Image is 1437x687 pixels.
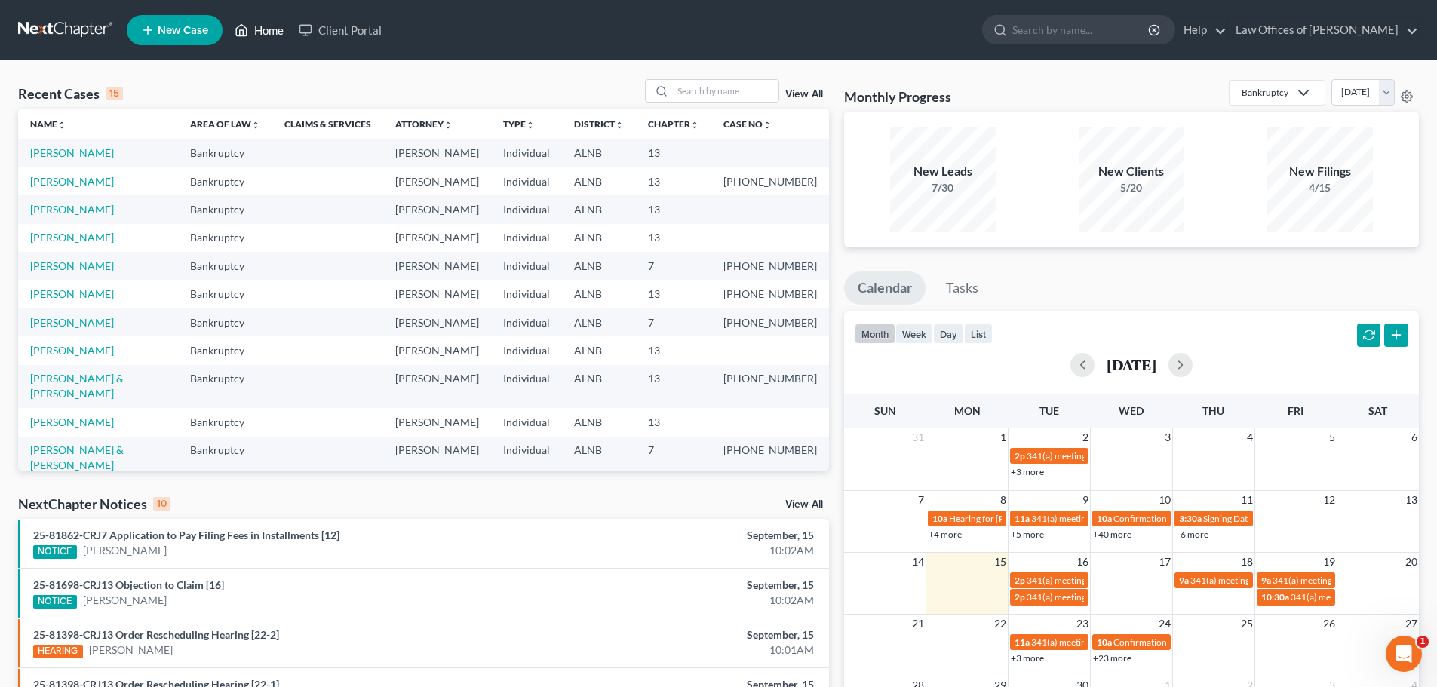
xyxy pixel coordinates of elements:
span: 10a [1097,513,1112,524]
div: 7/30 [890,180,996,195]
a: [PERSON_NAME] [83,543,167,558]
span: 23 [1075,615,1090,633]
span: 10a [1097,636,1112,648]
td: Bankruptcy [178,336,272,364]
a: Chapterunfold_more [648,118,699,130]
span: 8 [999,491,1008,509]
td: [PERSON_NAME] [383,408,491,436]
a: Law Offices of [PERSON_NAME] [1228,17,1418,44]
button: day [933,324,964,344]
td: [PERSON_NAME] [383,280,491,308]
span: 24 [1157,615,1172,633]
td: Individual [491,365,562,408]
span: 26 [1322,615,1337,633]
div: HEARING [33,645,83,658]
a: [PERSON_NAME] [30,203,114,216]
td: Bankruptcy [178,224,272,252]
span: Fri [1288,404,1303,417]
span: 2p [1015,450,1025,462]
span: 21 [910,615,926,633]
a: +3 more [1011,466,1044,477]
span: Tue [1039,404,1059,417]
span: Mon [954,404,981,417]
span: 11a [1015,636,1030,648]
span: 341(a) meeting for [PERSON_NAME] & [PERSON_NAME] [1190,575,1416,586]
span: 7 [917,491,926,509]
span: 2p [1015,591,1025,603]
span: Hearing for [PERSON_NAME] [949,513,1067,524]
td: Bankruptcy [178,195,272,223]
td: Bankruptcy [178,167,272,195]
a: +5 more [1011,529,1044,540]
div: September, 15 [563,627,814,643]
a: Typeunfold_more [503,118,535,130]
td: Individual [491,224,562,252]
a: +40 more [1093,529,1131,540]
div: NOTICE [33,545,77,559]
td: Bankruptcy [178,308,272,336]
button: month [855,324,895,344]
td: ALNB [562,280,636,308]
td: Bankruptcy [178,252,272,280]
a: +4 more [929,529,962,540]
span: 19 [1322,553,1337,571]
th: Claims & Services [272,109,383,139]
td: Bankruptcy [178,408,272,436]
a: Tasks [932,271,992,305]
div: 4/15 [1267,180,1373,195]
td: [PERSON_NAME] [383,167,491,195]
span: 9a [1179,575,1189,586]
td: [PHONE_NUMBER] [711,365,829,408]
a: [PERSON_NAME] [83,593,167,608]
td: Individual [491,167,562,195]
td: Individual [491,280,562,308]
span: 31 [910,428,926,446]
input: Search by name... [673,80,778,102]
span: 22 [993,615,1008,633]
span: Signing Date for [PERSON_NAME] [1203,513,1338,524]
td: 13 [636,139,711,167]
a: Client Portal [291,17,389,44]
span: 25 [1239,615,1254,633]
span: Wed [1119,404,1144,417]
td: [PHONE_NUMBER] [711,437,829,480]
span: 9a [1261,575,1271,586]
td: ALNB [562,365,636,408]
a: Calendar [844,271,926,305]
a: [PERSON_NAME] [30,316,114,329]
td: ALNB [562,139,636,167]
span: 12 [1322,491,1337,509]
td: [PHONE_NUMBER] [711,252,829,280]
span: 1 [999,428,1008,446]
td: 13 [636,365,711,408]
a: [PERSON_NAME] [30,146,114,159]
div: September, 15 [563,578,814,593]
button: week [895,324,933,344]
span: 3:30a [1179,513,1202,524]
span: 10a [932,513,947,524]
div: New Clients [1079,163,1184,180]
a: [PERSON_NAME] [30,416,114,428]
i: unfold_more [763,121,772,130]
a: +23 more [1093,652,1131,664]
a: Districtunfold_more [574,118,624,130]
td: ALNB [562,308,636,336]
div: 10:01AM [563,643,814,658]
td: Bankruptcy [178,139,272,167]
span: 4 [1245,428,1254,446]
td: ALNB [562,408,636,436]
a: +6 more [1175,529,1208,540]
td: [PERSON_NAME] [383,252,491,280]
td: Bankruptcy [178,280,272,308]
a: [PERSON_NAME] [30,259,114,272]
td: Individual [491,408,562,436]
a: 25-81398-CRJ13 Order Rescheduling Hearing [22-2] [33,628,279,641]
td: [PERSON_NAME] [383,224,491,252]
div: New Filings [1267,163,1373,180]
td: [PHONE_NUMBER] [711,308,829,336]
td: Individual [491,437,562,480]
td: Bankruptcy [178,437,272,480]
td: [PERSON_NAME] [383,195,491,223]
td: Individual [491,139,562,167]
a: [PERSON_NAME] [30,175,114,188]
